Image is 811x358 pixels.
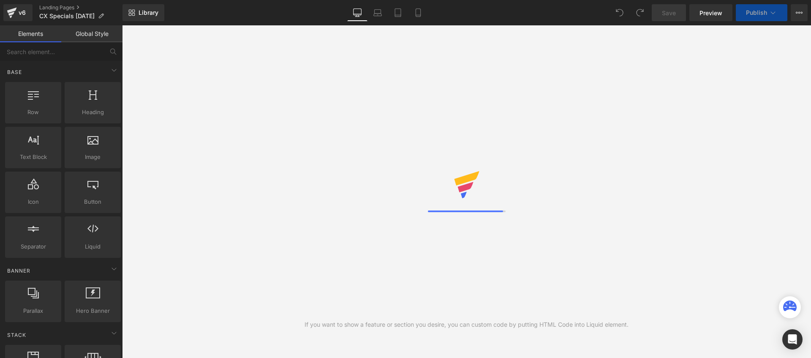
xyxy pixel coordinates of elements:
button: Undo [611,4,628,21]
div: If you want to show a feature or section you desire, you can custom code by putting HTML Code int... [305,320,629,329]
span: Button [67,197,118,206]
span: Image [67,153,118,161]
button: Redo [631,4,648,21]
a: v6 [3,4,33,21]
span: CX Specials [DATE] [39,13,95,19]
a: New Library [122,4,164,21]
span: Base [6,68,23,76]
span: Library [139,9,158,16]
a: Landing Pages [39,4,122,11]
span: Icon [8,197,59,206]
span: Stack [6,331,27,339]
span: Parallax [8,306,59,315]
span: Row [8,108,59,117]
span: Separator [8,242,59,251]
div: v6 [17,7,27,18]
button: More [791,4,808,21]
a: Global Style [61,25,122,42]
a: Laptop [367,4,388,21]
span: Liquid [67,242,118,251]
span: Hero Banner [67,306,118,315]
span: Preview [699,8,722,17]
a: Preview [689,4,732,21]
button: Publish [736,4,787,21]
a: Tablet [388,4,408,21]
a: Mobile [408,4,428,21]
div: Open Intercom Messenger [782,329,803,350]
span: Heading [67,108,118,117]
a: Desktop [347,4,367,21]
span: Publish [746,9,767,16]
span: Save [662,8,676,17]
span: Text Block [8,153,59,161]
span: Banner [6,267,31,275]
